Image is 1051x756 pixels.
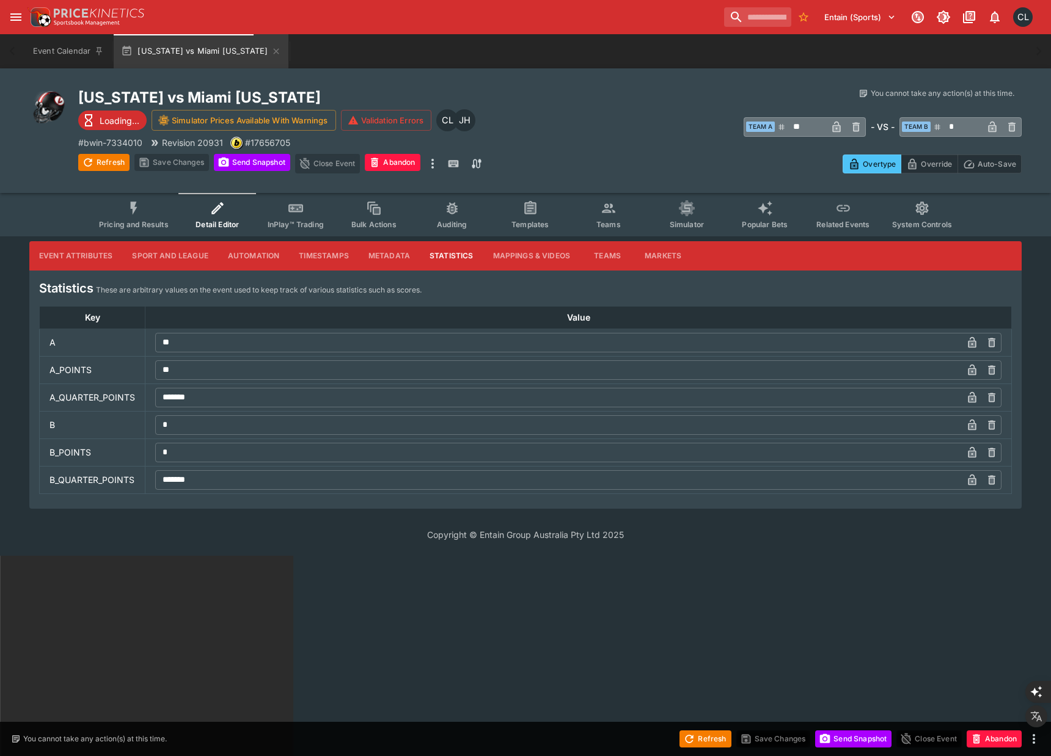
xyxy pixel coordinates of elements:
button: Refresh [679,730,731,747]
button: Event Calendar [26,34,111,68]
button: Auto-Save [958,154,1022,173]
h6: - VS - [871,120,895,133]
span: Mark an event as closed and abandoned. [967,732,1022,744]
span: Detail Editor [196,220,239,229]
h2: Copy To Clipboard [78,88,550,107]
button: Mappings & Videos [483,241,580,271]
th: Value [145,306,1012,329]
div: Start From [843,154,1022,173]
p: Loading... [100,114,139,127]
span: Mark an event as closed and abandoned. [365,156,420,168]
div: Chad Liu [1013,7,1033,27]
button: Statistics [420,241,483,271]
button: Notifications [984,6,1006,28]
button: Toggle light/dark mode [932,6,954,28]
img: PriceKinetics Logo [27,5,51,29]
h4: Statistics [39,280,93,296]
p: Overtype [863,158,896,170]
button: Validation Errors [341,110,432,131]
button: Send Snapshot [815,730,892,747]
p: Revision 20931 [162,136,223,149]
button: Documentation [958,6,980,28]
span: Related Events [816,220,870,229]
span: Pricing and Results [99,220,169,229]
span: Simulator [670,220,704,229]
button: No Bookmarks [794,7,813,27]
img: Sportsbook Management [54,20,120,26]
button: Override [901,154,958,173]
span: Auditing [437,220,467,229]
button: [US_STATE] vs Miami [US_STATE] [114,34,288,68]
td: A_QUARTER_POINTS [40,383,145,411]
button: Refresh [78,154,130,171]
button: Markets [635,241,691,271]
button: Overtype [843,154,901,173]
span: Bulk Actions [351,220,397,229]
p: Auto-Save [978,158,1016,170]
button: Event Attributes [29,241,122,271]
p: You cannot take any action(s) at this time. [871,88,1014,99]
span: Team A [746,122,775,132]
td: B_QUARTER_POINTS [40,466,145,493]
button: Timestamps [289,241,359,271]
button: Abandon [365,154,420,171]
td: B_POINTS [40,438,145,466]
p: Copy To Clipboard [245,136,290,149]
button: Teams [580,241,635,271]
th: Key [40,306,145,329]
span: Team B [902,122,931,132]
button: open drawer [5,6,27,28]
img: bwin.png [231,137,242,148]
p: Copy To Clipboard [78,136,142,149]
td: B [40,411,145,438]
p: Override [921,158,952,170]
td: A [40,329,145,356]
div: Event type filters [89,193,962,236]
button: Chad Liu [1009,4,1036,31]
p: You cannot take any action(s) at this time. [23,733,167,744]
button: Select Tenant [817,7,903,27]
img: PriceKinetics [54,9,144,18]
p: These are arbitrary values on the event used to keep track of various statistics such as scores. [96,284,422,296]
button: Sport and League [122,241,218,271]
span: Teams [596,220,621,229]
td: A_POINTS [40,356,145,383]
div: bwin [230,137,243,149]
input: search [724,7,791,27]
button: Abandon [967,730,1022,747]
div: Jiahao Hao [453,109,475,131]
button: Metadata [359,241,420,271]
span: System Controls [892,220,952,229]
button: more [425,154,440,173]
span: Templates [511,220,549,229]
span: InPlay™ Trading [268,220,324,229]
button: Connected to PK [907,6,929,28]
button: Automation [218,241,290,271]
img: american_football.png [29,88,68,127]
button: more [1027,732,1041,746]
button: Send Snapshot [214,154,290,171]
div: Chad Liu [436,109,458,131]
span: Popular Bets [742,220,788,229]
button: Simulator Prices Available With Warnings [152,110,336,131]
